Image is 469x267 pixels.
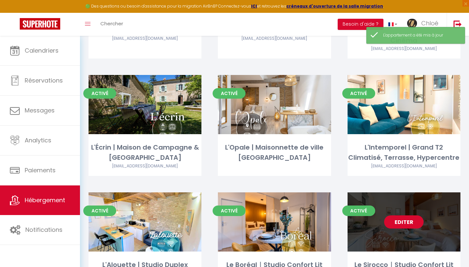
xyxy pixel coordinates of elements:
span: Notifications [25,226,63,234]
div: L'appartement a été mis à jour [383,32,458,38]
div: L'Intemporel | Grand T2 Climatisé, Terrasse, Hypercentre [348,142,460,163]
button: Ouvrir le widget de chat LiveChat [5,3,25,22]
a: Chercher [95,13,128,36]
span: Chloé [421,19,438,27]
span: Paiements [25,166,56,174]
img: ... [407,19,417,28]
span: Messages [25,106,55,114]
div: Airbnb [89,163,201,169]
a: ICI [251,3,257,9]
a: Editer [384,215,424,229]
img: Super Booking [20,18,60,30]
span: Hébergement [25,196,65,204]
span: Activé [342,88,375,99]
div: Airbnb [348,46,460,52]
a: ... Chloé [402,13,447,36]
span: Activé [83,206,116,216]
span: Analytics [25,136,51,144]
span: Activé [83,88,116,99]
img: logout [454,20,462,28]
span: Activé [342,206,375,216]
span: Calendriers [25,46,59,55]
span: Réservations [25,76,63,85]
div: Airbnb [218,36,331,42]
div: Airbnb [89,36,201,42]
a: créneaux d'ouverture de la salle migration [286,3,383,9]
div: L'Écrin | Maison de Campagne & [GEOGRAPHIC_DATA] [89,142,201,163]
span: Activé [213,206,246,216]
span: Chercher [100,20,123,27]
div: Airbnb [348,163,460,169]
span: Activé [213,88,246,99]
button: Besoin d'aide ? [338,19,383,30]
div: L'Opale | Maisonnette de ville [GEOGRAPHIC_DATA] [218,142,331,163]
